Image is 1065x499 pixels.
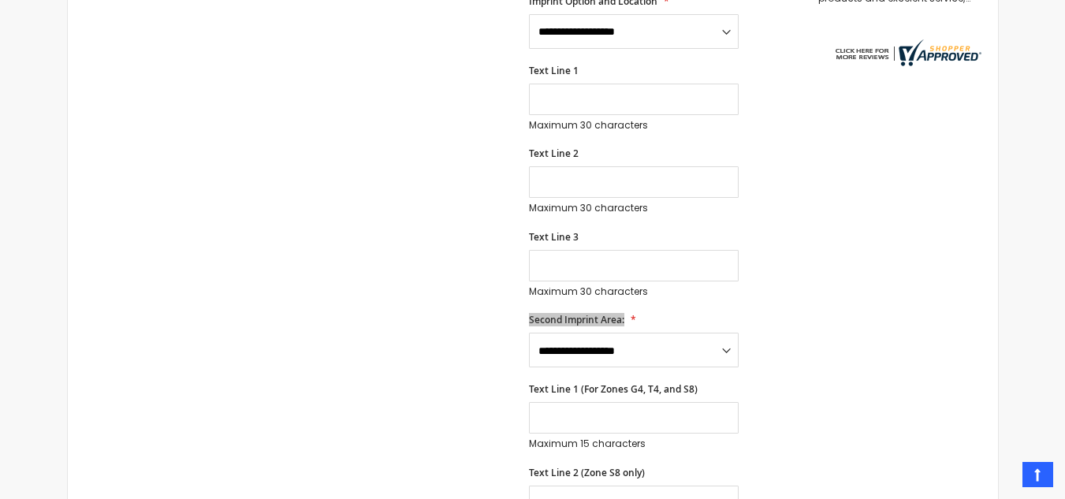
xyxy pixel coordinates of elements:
[832,56,981,69] a: 4pens.com certificate URL
[529,147,579,160] span: Text Line 2
[529,382,698,396] span: Text Line 1 (For Zones G4, T4, and S8)
[529,119,739,132] p: Maximum 30 characters
[935,456,1065,499] iframe: Google Customer Reviews
[832,39,981,66] img: 4pens.com widget logo
[529,64,579,77] span: Text Line 1
[529,313,624,326] span: Second Imprint Area:
[529,285,739,298] p: Maximum 30 characters
[529,466,645,479] span: Text Line 2 (Zone S8 only)
[529,438,739,450] p: Maximum 15 characters
[529,202,739,214] p: Maximum 30 characters
[529,230,579,244] span: Text Line 3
